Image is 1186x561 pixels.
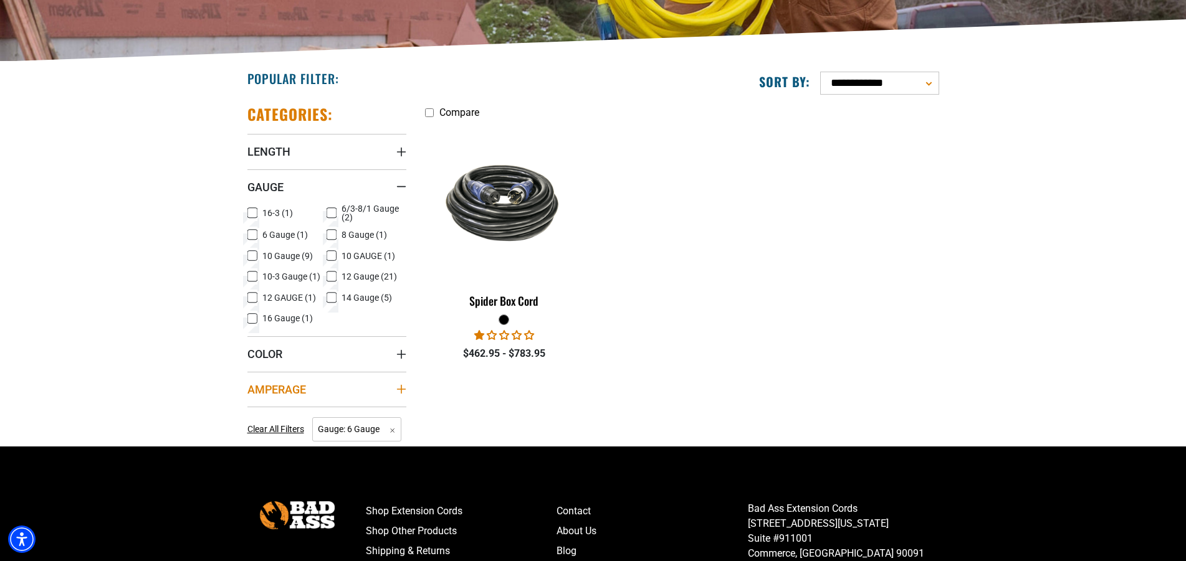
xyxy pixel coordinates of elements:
span: 1.00 stars [474,329,534,341]
span: Gauge: 6 Gauge [312,417,401,441]
h2: Categories: [247,105,333,124]
span: 16-3 (1) [262,209,293,217]
span: Length [247,144,290,159]
a: Blog [557,541,748,561]
label: Sort by: [759,73,810,90]
a: Clear All Filters [247,423,309,436]
a: Shipping & Returns [366,541,557,561]
h2: Popular Filter: [247,70,339,87]
img: black [426,154,583,250]
span: 10-3 Gauge (1) [262,272,320,281]
img: Bad Ass Extension Cords [260,501,335,529]
a: About Us [557,521,748,541]
p: Bad Ass Extension Cords [STREET_ADDRESS][US_STATE] Suite #911001 Commerce, [GEOGRAPHIC_DATA] 90091 [748,501,939,561]
span: 16 Gauge (1) [262,314,313,323]
a: black Spider Box Cord [425,125,584,314]
span: 14 Gauge (5) [342,293,392,302]
div: Accessibility Menu [8,526,36,553]
span: 8 Gauge (1) [342,230,387,239]
span: 6 Gauge (1) [262,230,308,239]
div: Spider Box Cord [425,295,584,306]
a: Shop Extension Cords [366,501,557,521]
summary: Amperage [247,372,406,407]
span: Color [247,347,282,361]
span: 10 GAUGE (1) [342,252,395,260]
span: 12 Gauge (21) [342,272,397,281]
span: Gauge [247,180,284,194]
span: Clear All Filters [247,424,304,434]
a: Shop Other Products [366,521,557,541]
summary: Color [247,336,406,371]
summary: Length [247,134,406,169]
span: 12 GAUGE (1) [262,293,316,302]
span: 6/3-8/1 Gauge (2) [342,204,401,222]
div: $462.95 - $783.95 [425,346,584,361]
a: Contact [557,501,748,521]
span: Compare [439,106,479,118]
span: Amperage [247,382,306,397]
a: Gauge: 6 Gauge [312,423,401,435]
summary: Gauge [247,169,406,204]
span: 10 Gauge (9) [262,252,313,260]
